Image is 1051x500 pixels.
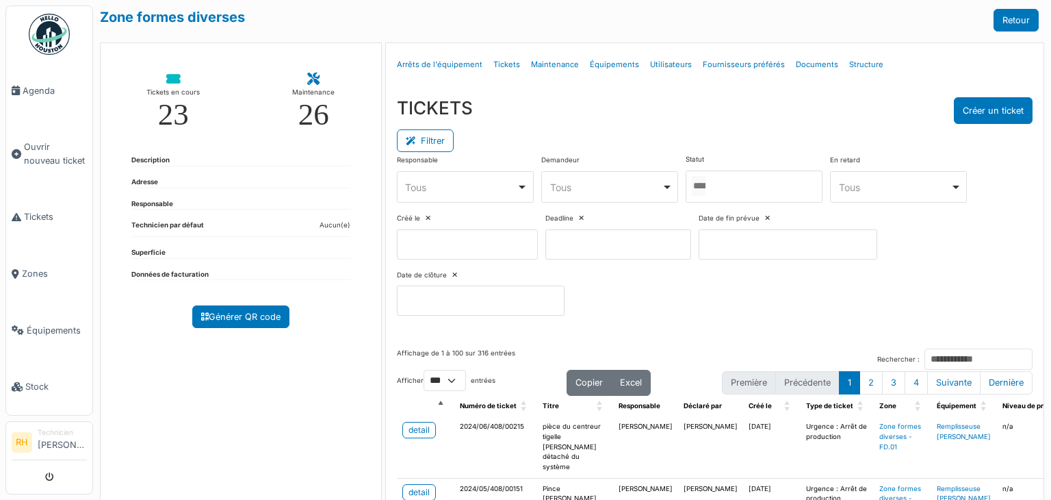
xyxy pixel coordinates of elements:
[981,396,989,417] span: Équipement: Activate to sort
[915,396,923,417] span: Zone: Activate to sort
[620,377,642,388] span: Excel
[391,49,488,81] a: Arrêts de l'équipement
[839,180,950,195] div: Tous
[488,49,525,81] a: Tickets
[146,86,200,99] div: Tickets en cours
[397,155,438,166] label: Responsable
[298,99,329,130] div: 26
[6,189,92,246] a: Tickets
[801,416,874,478] td: Urgence : Arrêt de production
[29,14,70,55] img: Badge_color-CXgf-gQk.svg
[408,424,430,436] div: detail
[937,402,976,410] span: Équipement
[131,221,204,236] dt: Technicien par défaut
[611,370,651,395] button: Excel
[545,214,573,224] label: Deadline
[6,302,92,359] a: Équipements
[521,396,529,417] span: Numéro de ticket: Activate to sort
[6,119,92,189] a: Ouvrir nouveau ticket
[525,49,584,81] a: Maintenance
[12,427,87,460] a: RH Technicien[PERSON_NAME]
[678,416,743,478] td: [PERSON_NAME]
[839,371,860,394] button: 1
[402,422,436,438] a: detail
[25,380,87,393] span: Stock
[543,402,559,410] span: Titre
[954,97,1033,124] button: Créer un ticket
[619,402,660,410] span: Responsable
[405,180,517,195] div: Tous
[980,371,1033,394] button: Last
[879,423,921,450] a: Zone formes diverses - FD.01
[699,214,760,224] label: Date de fin prévue
[158,99,189,130] div: 23
[38,427,87,457] li: [PERSON_NAME]
[131,248,166,258] dt: Superficie
[292,86,335,99] div: Maintenance
[12,432,32,453] li: RH
[397,97,473,118] h3: TICKETS
[281,62,346,141] a: Maintenance 26
[692,176,705,196] input: Tous
[597,396,605,417] span: Titre: Activate to sort
[859,371,883,394] button: 2
[830,155,860,166] label: En retard
[408,486,430,499] div: detail
[806,402,853,410] span: Type de ticket
[100,9,245,25] a: Zone formes diverses
[397,370,495,391] label: Afficher entrées
[927,371,981,394] button: Next
[38,427,87,438] div: Technicien
[131,155,170,166] dt: Description
[844,49,889,81] a: Structure
[575,377,603,388] span: Copier
[135,62,211,141] a: Tickets en cours 23
[877,355,920,365] label: Rechercher :
[749,402,772,410] span: Créé le
[537,416,613,478] td: pièce du centreur tigelle [PERSON_NAME] détaché du système
[645,49,697,81] a: Utilisateurs
[584,49,645,81] a: Équipements
[541,155,580,166] label: Demandeur
[192,305,289,328] a: Générer QR code
[27,324,87,337] span: Équipements
[994,9,1039,32] a: Retour
[879,402,896,410] span: Zone
[567,370,612,395] button: Copier
[550,180,662,195] div: Tous
[397,349,515,370] div: Affichage de 1 à 100 sur 316 entrées
[784,396,792,417] span: Créé le: Activate to sort
[320,221,350,231] dd: Aucun(e)
[722,371,1033,394] nav: pagination
[454,416,537,478] td: 2024/06/408/00215
[131,177,158,188] dt: Adresse
[857,396,866,417] span: Type de ticket: Activate to sort
[743,416,801,478] td: [DATE]
[397,271,447,281] label: Date de clôture
[424,370,466,391] select: Afficherentrées
[397,129,454,152] button: Filtrer
[460,402,517,410] span: Numéro de ticket
[131,199,173,210] dt: Responsable
[697,49,790,81] a: Fournisseurs préférés
[22,267,87,280] span: Zones
[613,416,678,478] td: [PERSON_NAME]
[24,140,87,166] span: Ouvrir nouveau ticket
[6,62,92,119] a: Agenda
[684,402,722,410] span: Déclaré par
[937,423,991,440] a: Remplisseuse [PERSON_NAME]
[131,270,209,280] dt: Données de facturation
[6,359,92,416] a: Stock
[24,210,87,223] span: Tickets
[882,371,905,394] button: 3
[397,214,420,224] label: Créé le
[905,371,928,394] button: 4
[790,49,844,81] a: Documents
[23,84,87,97] span: Agenda
[6,245,92,302] a: Zones
[686,155,704,165] label: Statut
